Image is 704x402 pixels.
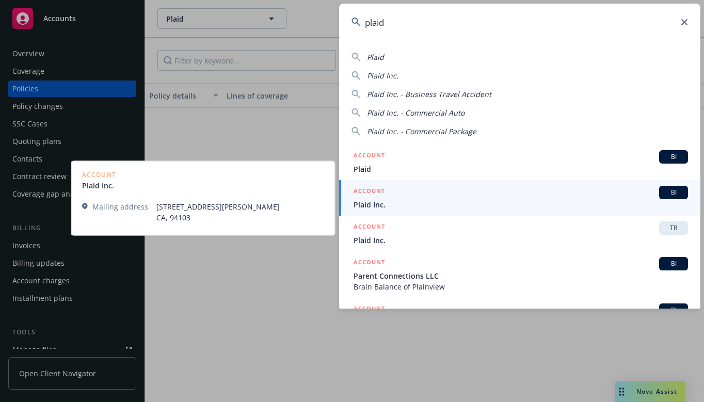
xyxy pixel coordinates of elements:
[663,305,684,315] span: BI
[339,144,700,180] a: ACCOUNTBIPlaid
[354,257,385,269] h5: ACCOUNT
[354,164,688,174] span: Plaid
[339,216,700,251] a: ACCOUNTTRPlaid Inc.
[354,221,385,234] h5: ACCOUNT
[339,298,700,333] a: ACCOUNTBI
[367,108,465,118] span: Plaid Inc. - Commercial Auto
[354,270,688,281] span: Parent Connections LLC
[663,152,684,162] span: BI
[663,188,684,197] span: BI
[367,52,384,62] span: Plaid
[354,186,385,198] h5: ACCOUNT
[663,223,684,233] span: TR
[354,235,688,246] span: Plaid Inc.
[339,180,700,216] a: ACCOUNTBIPlaid Inc.
[339,251,700,298] a: ACCOUNTBIParent Connections LLCBrain Balance of Plainview
[354,281,688,292] span: Brain Balance of Plainview
[339,4,700,41] input: Search...
[367,71,398,81] span: Plaid Inc.
[367,89,491,99] span: Plaid Inc. - Business Travel Accident
[354,303,385,316] h5: ACCOUNT
[663,259,684,268] span: BI
[354,150,385,163] h5: ACCOUNT
[354,199,688,210] span: Plaid Inc.
[367,126,476,136] span: Plaid Inc. - Commercial Package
